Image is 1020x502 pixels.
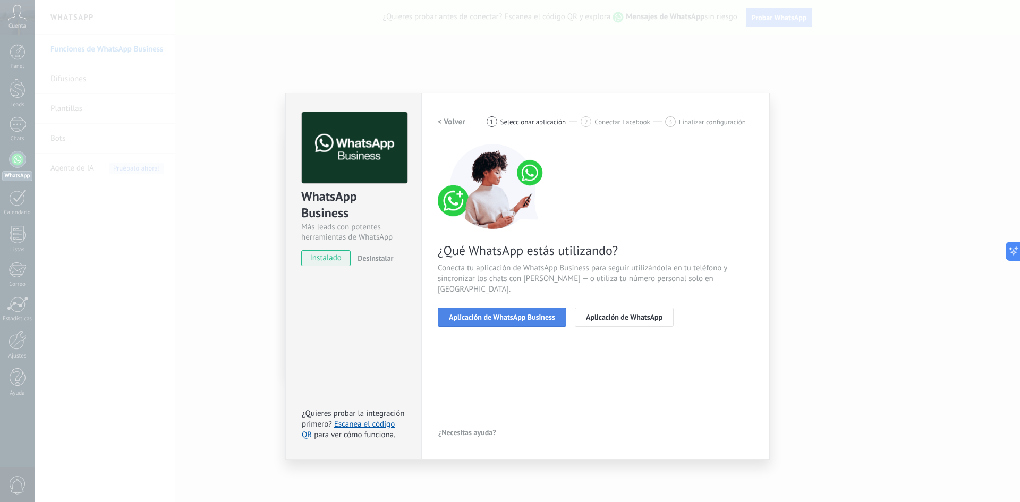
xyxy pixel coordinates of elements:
h2: < Volver [438,117,465,127]
span: 3 [668,117,672,126]
span: Conecta tu aplicación de WhatsApp Business para seguir utilizándola en tu teléfono y sincronizar ... [438,263,753,295]
img: logo_main.png [302,112,407,184]
span: para ver cómo funciona. [314,430,395,440]
button: Desinstalar [353,250,393,266]
button: < Volver [438,112,465,131]
span: 1 [490,117,494,126]
button: ¿Necesitas ayuda? [438,424,497,440]
div: Más leads con potentes herramientas de WhatsApp [301,222,406,242]
span: ¿Quieres probar la integración primero? [302,409,405,429]
span: Conectar Facebook [594,118,650,126]
span: Aplicación de WhatsApp [586,313,662,321]
span: Finalizar configuración [679,118,746,126]
span: Aplicación de WhatsApp Business [449,313,555,321]
span: Desinstalar [358,253,393,263]
img: connect number [438,144,549,229]
span: ¿Qué WhatsApp estás utilizando? [438,242,753,259]
button: Aplicación de WhatsApp [575,308,674,327]
div: WhatsApp Business [301,188,406,222]
span: Seleccionar aplicación [500,118,566,126]
span: 2 [584,117,588,126]
button: Aplicación de WhatsApp Business [438,308,566,327]
span: instalado [302,250,350,266]
a: Escanea el código QR [302,419,395,440]
span: ¿Necesitas ayuda? [438,429,496,436]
